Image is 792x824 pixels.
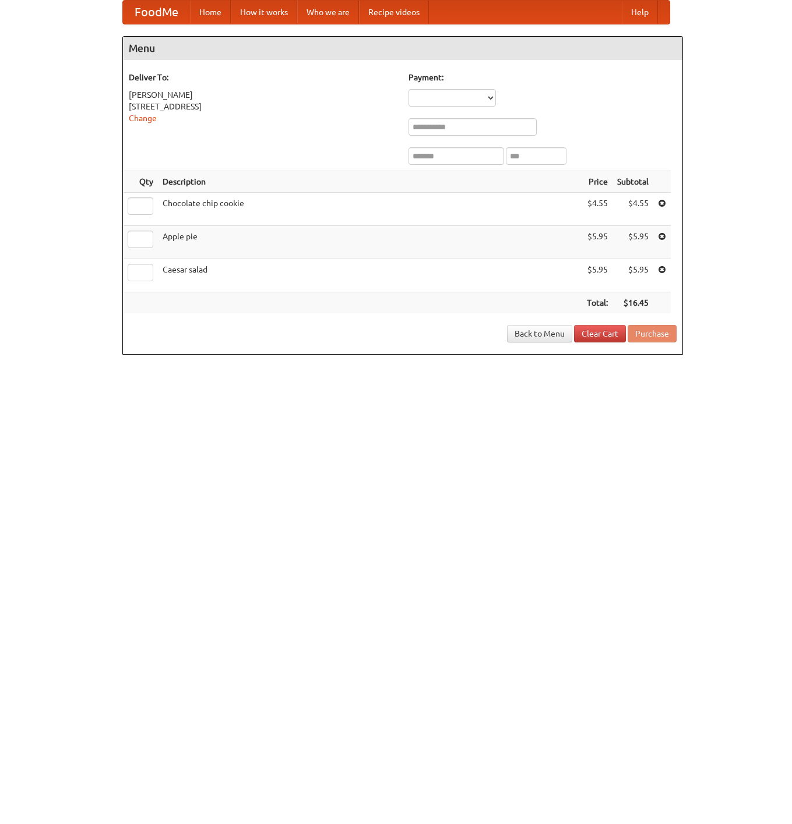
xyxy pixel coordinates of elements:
[409,72,677,83] h5: Payment:
[129,114,157,123] a: Change
[507,325,572,342] a: Back to Menu
[123,1,190,24] a: FoodMe
[582,259,613,292] td: $5.95
[129,89,397,101] div: [PERSON_NAME]
[613,193,653,226] td: $4.55
[190,1,231,24] a: Home
[158,226,582,259] td: Apple pie
[297,1,359,24] a: Who we are
[123,171,158,193] th: Qty
[158,193,582,226] td: Chocolate chip cookie
[613,171,653,193] th: Subtotal
[158,259,582,292] td: Caesar salad
[622,1,658,24] a: Help
[613,259,653,292] td: $5.95
[613,292,653,314] th: $16.45
[123,37,682,60] h4: Menu
[613,226,653,259] td: $5.95
[359,1,429,24] a: Recipe videos
[582,193,613,226] td: $4.55
[628,325,677,342] button: Purchase
[582,171,613,193] th: Price
[582,226,613,259] td: $5.95
[158,171,582,193] th: Description
[582,292,613,314] th: Total:
[129,72,397,83] h5: Deliver To:
[231,1,297,24] a: How it works
[129,101,397,112] div: [STREET_ADDRESS]
[574,325,626,342] a: Clear Cart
